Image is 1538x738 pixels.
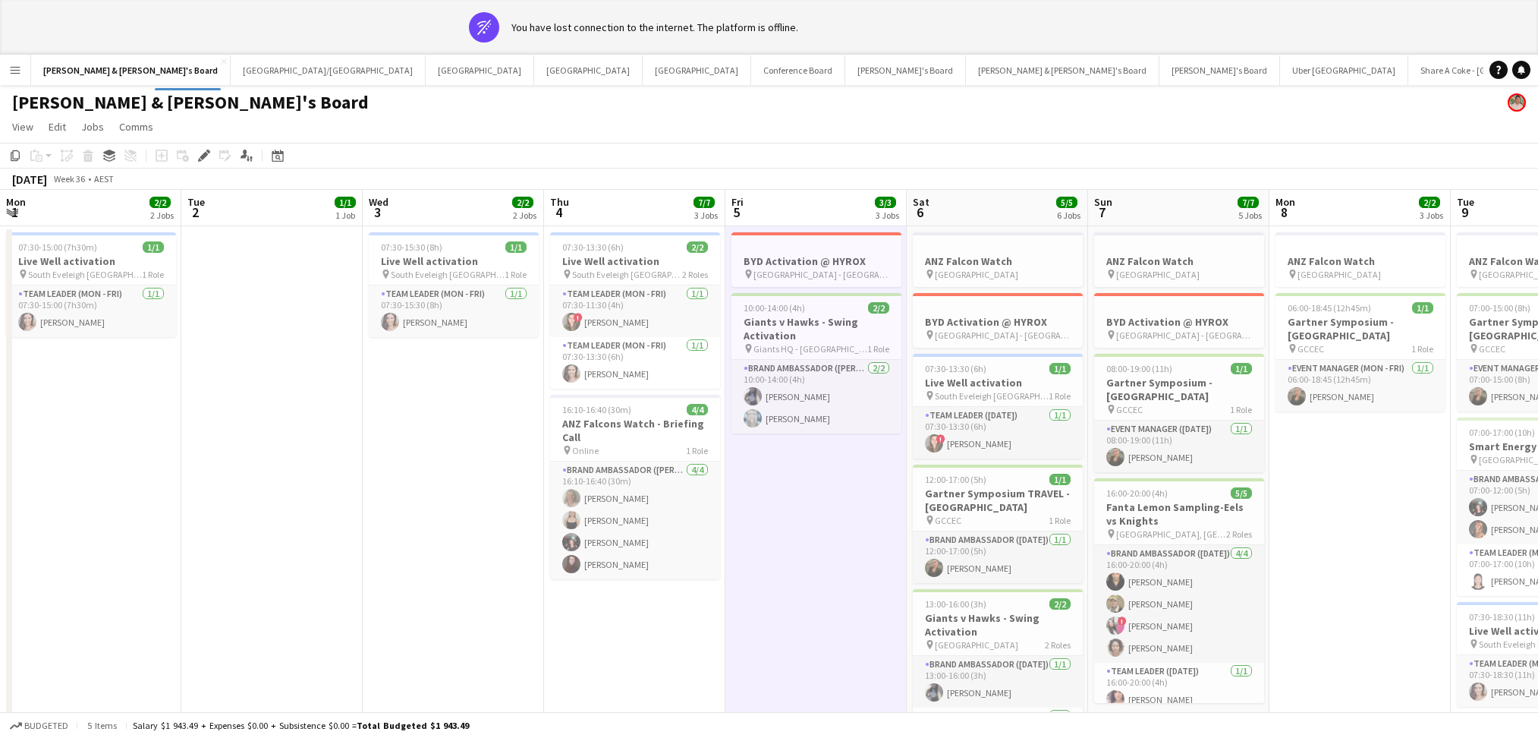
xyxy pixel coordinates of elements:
[426,55,534,85] button: [GEOGRAPHIC_DATA]
[845,55,966,85] button: [PERSON_NAME]'s Board
[966,55,1159,85] button: [PERSON_NAME] & [PERSON_NAME]'s Board
[511,20,798,34] div: You have lost connection to the internet. The platform is offline.
[231,55,426,85] button: [GEOGRAPHIC_DATA]/[GEOGRAPHIC_DATA]
[8,717,71,734] button: Budgeted
[1508,93,1526,112] app-user-avatar: Arrence Torres
[534,55,643,85] button: [GEOGRAPHIC_DATA]
[83,720,120,731] span: 5 items
[643,55,751,85] button: [GEOGRAPHIC_DATA]
[24,721,68,731] span: Budgeted
[1280,55,1408,85] button: Uber [GEOGRAPHIC_DATA]
[751,55,845,85] button: Conference Board
[31,55,231,85] button: [PERSON_NAME] & [PERSON_NAME]'s Board
[133,720,469,731] div: Salary $1 943.49 + Expenses $0.00 + Subsistence $0.00 =
[357,720,469,731] span: Total Budgeted $1 943.49
[1159,55,1280,85] button: [PERSON_NAME]'s Board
